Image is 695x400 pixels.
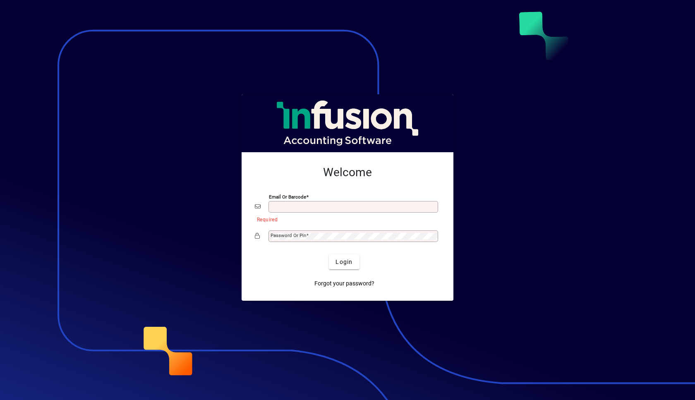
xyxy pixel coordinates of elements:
span: Forgot your password? [314,279,374,288]
a: Forgot your password? [311,276,378,291]
mat-label: Password or Pin [271,232,306,238]
span: Login [336,258,352,266]
mat-label: Email or Barcode [269,194,306,200]
mat-error: Required [257,215,434,223]
button: Login [329,254,359,269]
h2: Welcome [255,165,440,180]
